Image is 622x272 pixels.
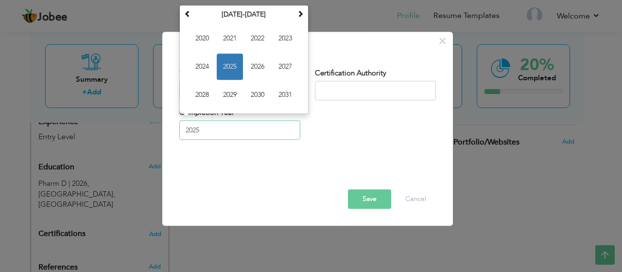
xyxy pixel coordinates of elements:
[193,7,294,22] th: Select Decade
[179,108,234,118] label: Completion Year
[189,25,215,52] span: 2020
[297,10,304,17] span: Next Decade
[189,82,215,108] span: 2028
[272,54,298,80] span: 2027
[244,25,271,52] span: 2022
[396,189,436,209] button: Cancel
[217,25,243,52] span: 2021
[435,33,450,49] button: Close
[348,189,391,209] button: Save
[244,82,271,108] span: 2030
[184,10,191,17] span: Previous Decade
[272,25,298,52] span: 2023
[438,32,447,50] span: ×
[217,82,243,108] span: 2029
[272,82,298,108] span: 2031
[315,68,386,78] label: Certification Authority
[189,54,215,80] span: 2024
[217,54,243,80] span: 2025
[244,54,271,80] span: 2026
